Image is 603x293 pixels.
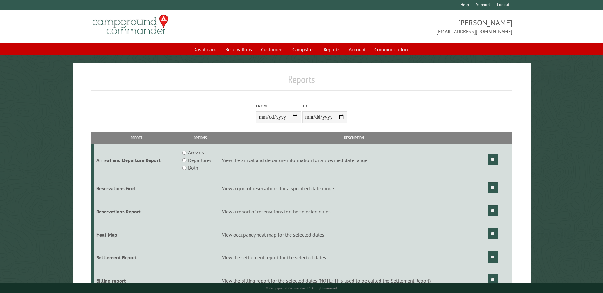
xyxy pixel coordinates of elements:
h1: Reports [91,73,512,91]
td: Reservations Grid [94,177,179,200]
span: [PERSON_NAME] [EMAIL_ADDRESS][DOMAIN_NAME] [302,17,512,35]
td: Settlement Report [94,246,179,269]
td: Heat Map [94,223,179,246]
small: © Campground Commander LLC. All rights reserved. [266,286,338,290]
td: View a grid of reservations for a specified date range [221,177,487,200]
a: Account [345,43,369,55]
img: Campground Commander [91,12,170,37]
label: Arrivals [188,149,204,156]
a: Reports [320,43,344,55]
td: View occupancy heat map for the selected dates [221,223,487,246]
td: Arrival and Departure Report [94,144,179,177]
th: Description [221,132,487,143]
th: Options [179,132,221,143]
a: Campsites [289,43,319,55]
a: Reservations [222,43,256,55]
td: View the billing report for the selected dates (NOTE: This used to be called the Settlement Report) [221,269,487,292]
a: Communications [371,43,414,55]
label: Both [188,164,198,172]
td: Reservations Report [94,200,179,223]
label: Departures [188,156,211,164]
td: View a report of reservations for the selected dates [221,200,487,223]
th: Report [94,132,179,143]
a: Customers [257,43,287,55]
a: Dashboard [189,43,220,55]
td: View the arrival and departure information for a specified date range [221,144,487,177]
td: Billing report [94,269,179,292]
label: To: [302,103,347,109]
label: From: [256,103,301,109]
td: View the settlement report for the selected dates [221,246,487,269]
